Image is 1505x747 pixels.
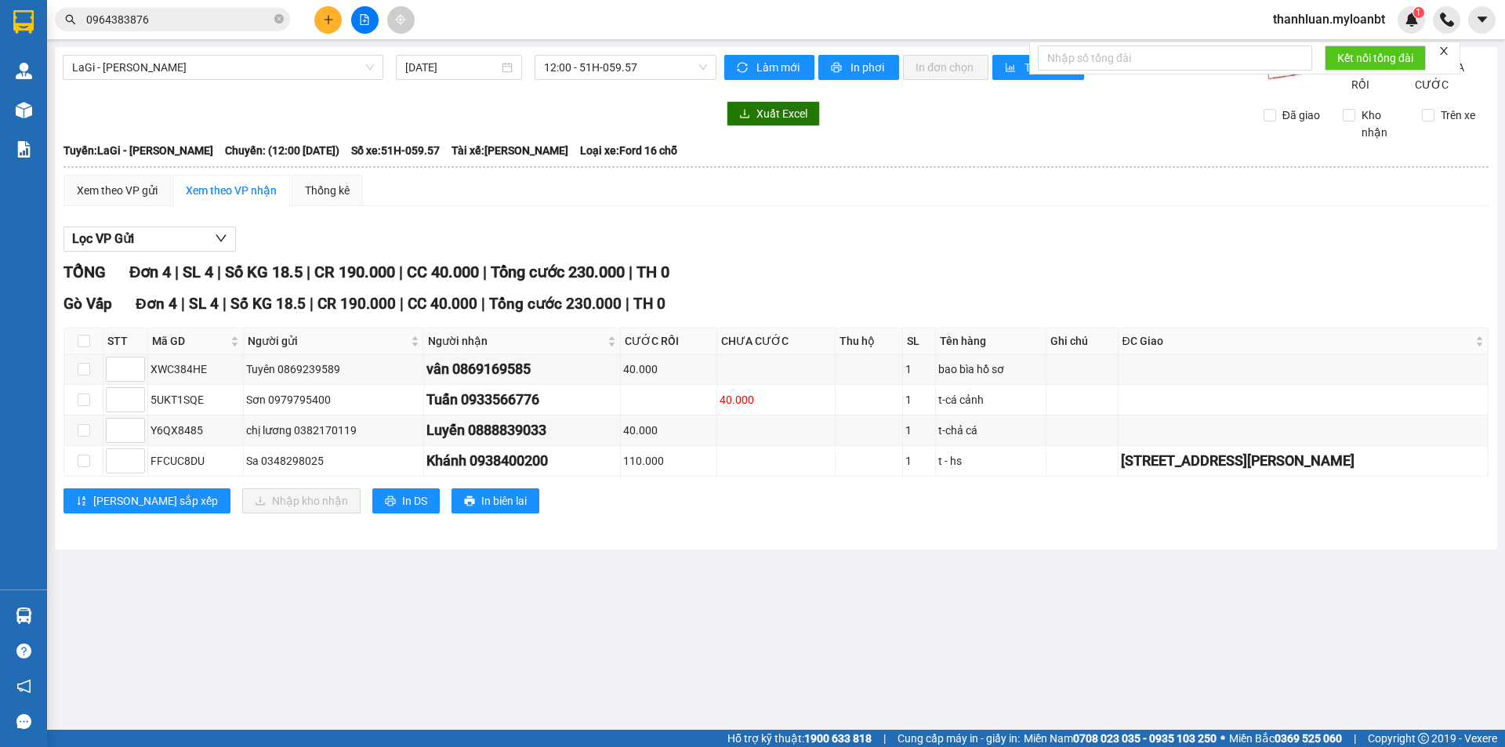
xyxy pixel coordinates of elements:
[395,14,406,25] span: aim
[905,452,933,470] div: 1
[1276,107,1326,124] span: Đã giao
[804,732,872,745] strong: 1900 633 818
[905,391,933,408] div: 1
[1260,9,1398,29] span: thanhluan.myloanbt
[1337,49,1413,67] span: Kết nối tổng đài
[63,488,230,513] button: sort-ascending[PERSON_NAME] sắp xếp
[580,142,677,159] span: Loại xe: Ford 16 chỗ
[16,644,31,658] span: question-circle
[1416,7,1421,18] span: 1
[76,495,87,508] span: sort-ascending
[246,361,420,378] div: Tuyên 0869239589
[1275,732,1342,745] strong: 0369 525 060
[385,495,396,508] span: printer
[274,13,284,27] span: close-circle
[150,452,241,470] div: FFCUC8DU
[72,229,134,248] span: Lọc VP Gửi
[148,354,244,385] td: XWC384HE
[16,714,31,729] span: message
[242,488,361,513] button: downloadNhập kho nhận
[1413,7,1424,18] sup: 1
[992,55,1084,80] button: bar-chartThống kê
[246,422,420,439] div: chị lương 0382170119
[544,56,707,79] span: 12:00 - 51H-059.57
[148,446,244,477] td: FFCUC8DU
[148,415,244,446] td: Y6QX8485
[727,730,872,747] span: Hỗ trợ kỹ thuật:
[633,295,665,313] span: TH 0
[717,328,835,354] th: CHƯA CƯỚC
[16,63,32,79] img: warehouse-icon
[351,142,440,159] span: Số xe: 51H-059.57
[16,141,32,158] img: solution-icon
[724,55,814,80] button: syncLàm mới
[936,328,1046,354] th: Tên hàng
[737,62,750,74] span: sync
[387,6,415,34] button: aim
[186,182,277,199] div: Xem theo VP nhận
[1325,45,1426,71] button: Kết nối tổng đài
[464,495,475,508] span: printer
[623,422,715,439] div: 40.000
[129,263,171,281] span: Đơn 4
[756,105,807,122] span: Xuất Excel
[720,391,832,408] div: 40.000
[306,263,310,281] span: |
[836,328,904,354] th: Thu hộ
[150,361,241,378] div: XWC384HE
[13,10,34,34] img: logo-vxr
[426,450,618,472] div: Khánh 0938400200
[938,361,1043,378] div: bao bìa hồ sơ
[77,182,158,199] div: Xem theo VP gửi
[426,419,618,441] div: Luyến 0888839033
[405,59,499,76] input: 13/10/2025
[189,295,219,313] span: SL 4
[408,295,477,313] span: CC 40.000
[305,182,350,199] div: Thống kê
[727,101,820,126] button: downloadXuất Excel
[136,295,177,313] span: Đơn 4
[1005,62,1018,74] span: bar-chart
[489,295,622,313] span: Tổng cước 230.000
[1121,450,1485,472] div: [STREET_ADDRESS][PERSON_NAME]
[93,492,218,509] span: [PERSON_NAME] sắp xếp
[1405,13,1419,27] img: icon-new-feature
[399,263,403,281] span: |
[16,679,31,694] span: notification
[1122,332,1472,350] span: ĐC Giao
[426,358,618,380] div: vân 0869169585
[621,328,718,354] th: CƯỚC RỒI
[938,391,1043,408] div: t-cá cảnh
[831,62,844,74] span: printer
[491,263,625,281] span: Tổng cước 230.000
[1046,328,1118,354] th: Ghi chú
[150,422,241,439] div: Y6QX8485
[938,452,1043,470] div: t - hs
[317,295,396,313] span: CR 190.000
[850,59,887,76] span: In phơi
[905,361,933,378] div: 1
[1229,730,1342,747] span: Miền Bắc
[310,295,314,313] span: |
[905,422,933,439] div: 1
[246,391,420,408] div: Sơn 0979795400
[1073,732,1217,745] strong: 0708 023 035 - 0935 103 250
[246,452,420,470] div: Sa 0348298025
[225,142,339,159] span: Chuyến: (12:00 [DATE])
[451,142,568,159] span: Tài xế: [PERSON_NAME]
[1440,13,1454,27] img: phone-icon
[63,144,213,157] b: Tuyến: LaGi - [PERSON_NAME]
[65,14,76,25] span: search
[1354,730,1356,747] span: |
[626,295,629,313] span: |
[400,295,404,313] span: |
[314,6,342,34] button: plus
[1438,45,1449,56] span: close
[483,263,487,281] span: |
[230,295,306,313] span: Số KG 18.5
[1220,735,1225,742] span: ⚪️
[739,108,750,121] span: download
[223,295,227,313] span: |
[86,11,271,28] input: Tìm tên, số ĐT hoặc mã đơn
[63,263,106,281] span: TỔNG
